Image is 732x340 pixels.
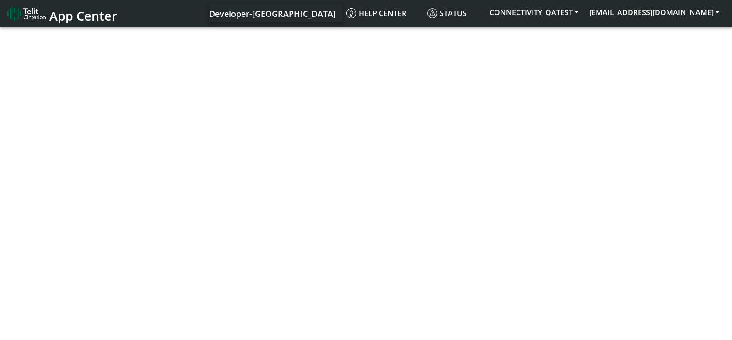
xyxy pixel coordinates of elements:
a: Your current platform instance [209,4,335,22]
img: knowledge.svg [346,8,356,18]
span: Status [427,8,467,18]
img: status.svg [427,8,437,18]
span: Help center [346,8,406,18]
a: Help center [343,4,424,22]
span: Developer-[GEOGRAPHIC_DATA] [209,8,336,19]
button: [EMAIL_ADDRESS][DOMAIN_NAME] [584,4,725,21]
a: App Center [7,4,116,23]
span: App Center [49,7,117,24]
img: logo-telit-cinterion-gw-new.png [7,6,46,21]
button: CONNECTIVITY_QATEST [484,4,584,21]
a: Status [424,4,484,22]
